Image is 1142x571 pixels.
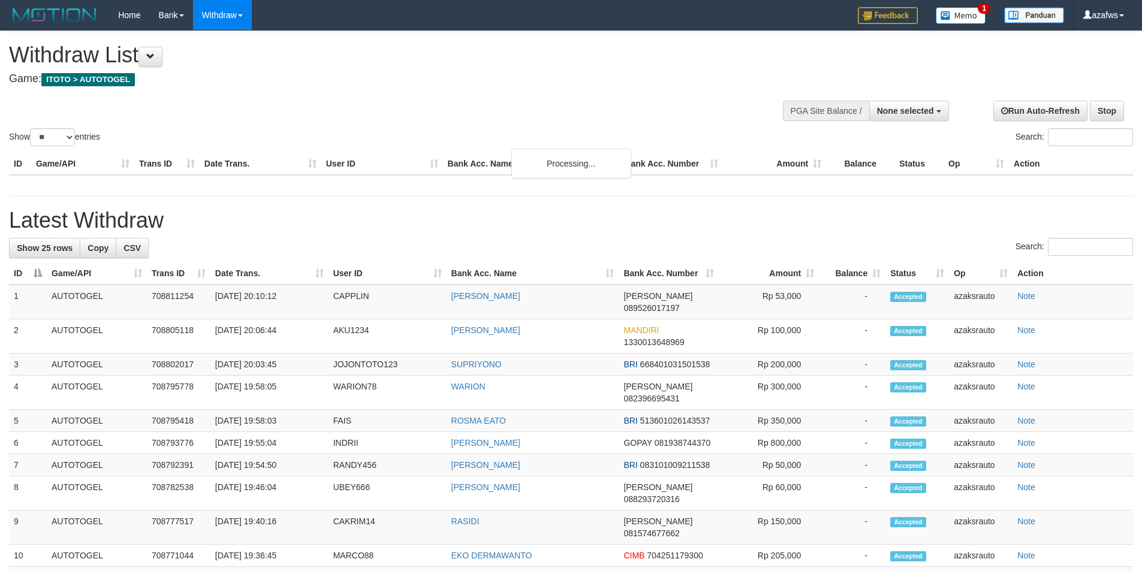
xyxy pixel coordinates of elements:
td: - [819,319,885,354]
a: EKO DERMAWANTO [451,551,532,560]
span: Copy 704251179300 to clipboard [647,551,703,560]
th: Op: activate to sort column ascending [949,262,1013,285]
input: Search: [1048,238,1133,256]
td: Rp 60,000 [719,476,819,510]
label: Show entries [9,128,100,146]
th: Balance [826,153,894,175]
span: ITOTO > AUTOTOGEL [41,73,135,86]
td: AUTOTOGEL [47,476,147,510]
td: WARION78 [329,376,447,410]
span: CSV [123,243,141,253]
span: Copy 088293720316 to clipboard [623,494,679,504]
label: Search: [1016,238,1133,256]
td: azaksrauto [949,410,1013,432]
td: 708793776 [147,432,210,454]
span: MANDIRI [623,325,659,335]
td: 708805118 [147,319,210,354]
a: [PERSON_NAME] [451,291,520,301]
th: Amount: activate to sort column ascending [719,262,819,285]
td: INDRII [329,432,447,454]
td: [DATE] 19:46:04 [210,476,329,510]
td: Rp 800,000 [719,432,819,454]
td: AUTOTOGEL [47,285,147,319]
th: Trans ID [134,153,200,175]
th: Bank Acc. Name: activate to sort column ascending [447,262,619,285]
td: Rp 53,000 [719,285,819,319]
td: AUTOTOGEL [47,319,147,354]
td: FAIS [329,410,447,432]
span: Accepted [890,382,926,392]
td: AUTOTOGEL [47,432,147,454]
th: Bank Acc. Name [443,153,620,175]
img: MOTION_logo.png [9,6,100,24]
span: BRI [623,460,637,470]
td: AKU1234 [329,319,447,354]
td: azaksrauto [949,476,1013,510]
td: - [819,354,885,376]
td: AUTOTOGEL [47,354,147,376]
td: - [819,285,885,319]
th: Balance: activate to sort column ascending [819,262,885,285]
th: Action [1013,262,1133,285]
td: - [819,432,885,454]
a: [PERSON_NAME] [451,482,520,492]
div: Processing... [511,149,631,179]
span: Accepted [890,416,926,427]
td: 1 [9,285,47,319]
td: 708782538 [147,476,210,510]
td: AUTOTOGEL [47,410,147,432]
a: Copy [80,238,116,258]
span: [PERSON_NAME] [623,482,692,492]
th: Date Trans. [200,153,321,175]
td: CAPPLIN [329,285,447,319]
a: Note [1017,325,1035,335]
a: Stop [1090,101,1124,121]
a: Note [1017,438,1035,448]
span: Accepted [890,461,926,471]
span: [PERSON_NAME] [623,516,692,526]
th: Status [894,153,944,175]
th: ID: activate to sort column descending [9,262,47,285]
td: - [819,454,885,476]
span: CIMB [623,551,644,560]
td: 5 [9,410,47,432]
span: Show 25 rows [17,243,73,253]
img: Feedback.jpg [858,7,918,24]
td: 6 [9,432,47,454]
td: [DATE] 19:55:04 [210,432,329,454]
a: SUPRIYONO [451,359,502,369]
a: CSV [116,238,149,258]
span: Copy 668401031501538 to clipboard [640,359,710,369]
span: [PERSON_NAME] [623,291,692,301]
th: User ID: activate to sort column ascending [329,262,447,285]
td: Rp 150,000 [719,510,819,545]
td: 708795778 [147,376,210,410]
td: AUTOTOGEL [47,545,147,567]
td: [DATE] 19:40:16 [210,510,329,545]
td: azaksrauto [949,285,1013,319]
span: Accepted [890,292,926,302]
span: None selected [877,106,934,116]
td: Rp 100,000 [719,319,819,354]
span: Copy 081574677662 to clipboard [623,528,679,538]
img: panduan.png [1004,7,1064,23]
th: Date Trans.: activate to sort column ascending [210,262,329,285]
a: Note [1017,291,1035,301]
button: None selected [869,101,949,121]
a: Note [1017,359,1035,369]
span: 1 [978,3,990,14]
h1: Latest Withdraw [9,209,1133,232]
div: PGA Site Balance / [783,101,869,121]
a: Note [1017,382,1035,391]
td: [DATE] 20:10:12 [210,285,329,319]
span: Copy 081938744370 to clipboard [655,438,710,448]
span: Accepted [890,551,926,561]
span: Copy 083101009211538 to clipboard [640,460,710,470]
input: Search: [1048,128,1133,146]
td: [DATE] 19:58:05 [210,376,329,410]
td: - [819,376,885,410]
td: 2 [9,319,47,354]
select: Showentries [30,128,75,146]
th: Op [944,153,1009,175]
h4: Game: [9,73,749,85]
